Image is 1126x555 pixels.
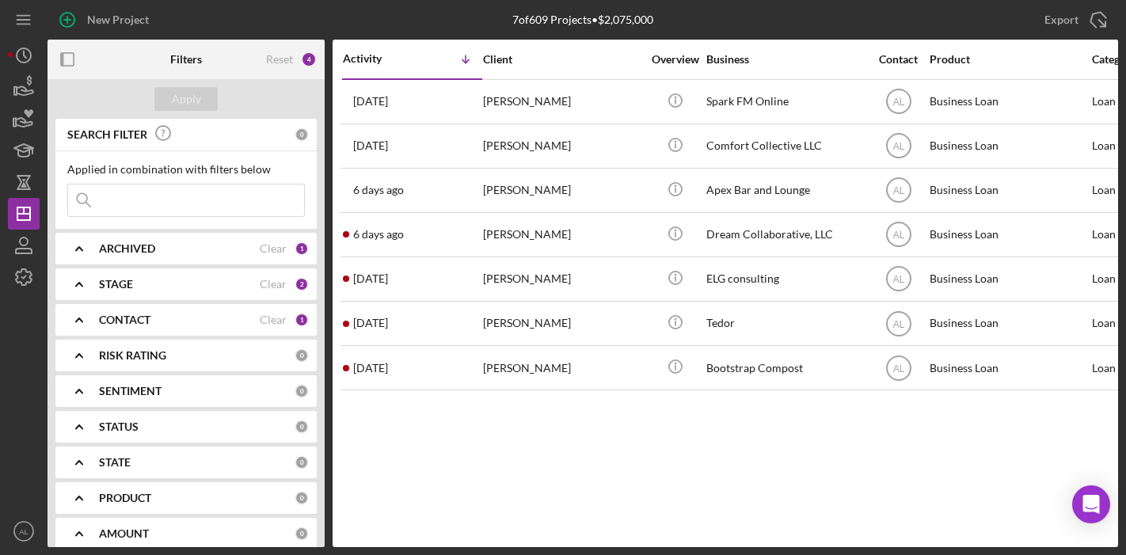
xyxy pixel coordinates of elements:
div: [PERSON_NAME] [483,347,641,389]
button: AL [8,515,40,547]
div: Client [483,53,641,66]
b: STAGE [99,278,133,291]
b: RISK RATING [99,349,166,362]
b: STATUS [99,420,139,433]
text: AL [892,230,904,241]
b: PRODUCT [99,492,151,504]
text: AL [892,185,904,196]
text: AL [892,141,904,152]
div: Open Intercom Messenger [1072,485,1110,523]
div: 4 [301,51,317,67]
time: 2025-08-18 02:26 [353,139,388,152]
text: AL [892,363,904,374]
div: 0 [295,348,309,363]
div: [PERSON_NAME] [483,81,641,123]
b: SENTIMENT [99,385,162,397]
div: Business Loan [930,214,1088,256]
div: Dream Collaborative, LLC [706,214,865,256]
b: STATE [99,456,131,469]
div: Business Loan [930,169,1088,211]
div: Activity [343,52,413,65]
div: Clear [260,242,287,255]
div: Apex Bar and Lounge [706,169,865,211]
text: AL [892,274,904,285]
div: Business Loan [930,258,1088,300]
div: Spark FM Online [706,81,865,123]
div: Export [1044,4,1078,36]
div: Business Loan [930,347,1088,389]
div: [PERSON_NAME] [483,258,641,300]
div: 0 [295,420,309,434]
div: Business Loan [930,81,1088,123]
div: 0 [295,491,309,505]
div: Bootstrap Compost [706,347,865,389]
time: 2025-07-18 20:11 [353,317,388,329]
b: Filters [170,53,202,66]
text: AL [892,97,904,108]
b: SEARCH FILTER [67,128,147,141]
div: Business Loan [930,302,1088,344]
div: [PERSON_NAME] [483,169,641,211]
div: 1 [295,241,309,256]
div: Business Loan [930,125,1088,167]
div: Applied in combination with filters below [67,163,305,176]
div: ELG consulting [706,258,865,300]
button: Apply [154,87,218,111]
b: AMOUNT [99,527,149,540]
div: Contact [869,53,928,66]
div: [PERSON_NAME] [483,214,641,256]
time: 2025-07-09 02:23 [353,362,388,374]
div: 1 [295,313,309,327]
div: [PERSON_NAME] [483,302,641,344]
div: 2 [295,277,309,291]
text: AL [19,527,29,536]
time: 2025-08-15 21:10 [353,184,404,196]
time: 2025-08-11 18:32 [353,272,388,285]
div: 0 [295,455,309,469]
text: AL [892,318,904,329]
div: 7 of 609 Projects • $2,075,000 [512,13,653,26]
div: Product [930,53,1088,66]
div: 0 [295,384,309,398]
time: 2025-08-18 20:32 [353,95,388,108]
div: Tedor [706,302,865,344]
div: 0 [295,526,309,541]
div: Clear [260,278,287,291]
div: Comfort Collective LLC [706,125,865,167]
b: CONTACT [99,314,150,326]
div: Reset [266,53,293,66]
div: [PERSON_NAME] [483,125,641,167]
b: ARCHIVED [99,242,155,255]
button: New Project [48,4,165,36]
div: Clear [260,314,287,326]
div: Overview [645,53,705,66]
time: 2025-08-15 19:57 [353,228,404,241]
div: 0 [295,127,309,142]
div: Apply [172,87,201,111]
div: New Project [87,4,149,36]
button: Export [1029,4,1118,36]
div: Business [706,53,865,66]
